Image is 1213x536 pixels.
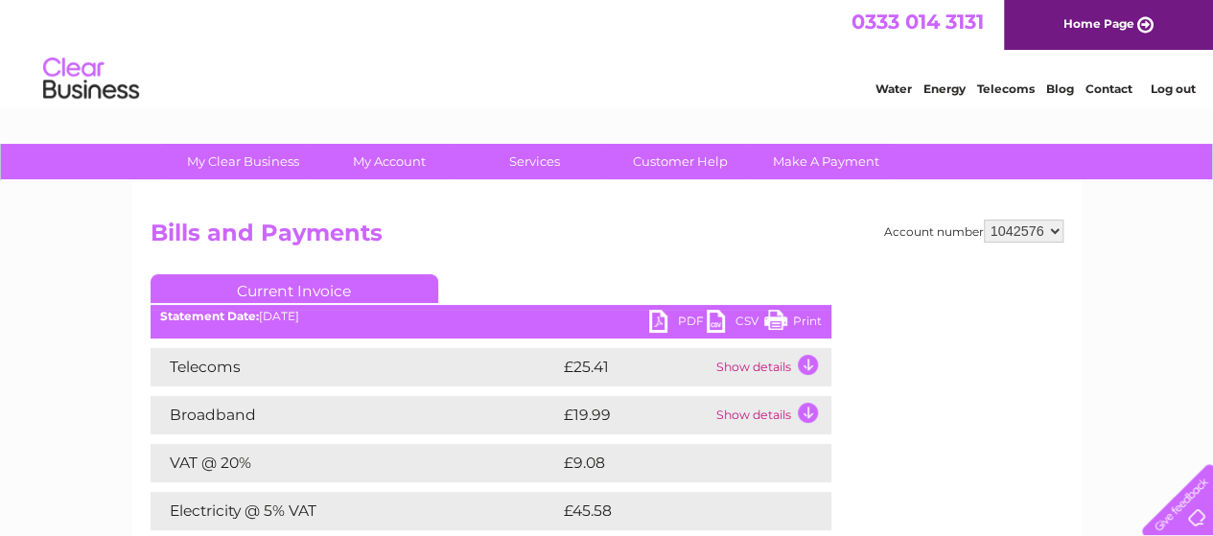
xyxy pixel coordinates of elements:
td: VAT @ 20% [151,444,559,482]
a: Energy [923,82,966,96]
a: Make A Payment [747,144,905,179]
a: Current Invoice [151,274,438,303]
b: Statement Date: [160,309,259,323]
td: £25.41 [559,348,711,386]
a: My Account [310,144,468,179]
td: Show details [711,348,831,386]
a: Water [875,82,912,96]
a: CSV [707,310,764,338]
a: Telecoms [977,82,1035,96]
div: Account number [884,220,1063,243]
a: Contact [1085,82,1132,96]
a: Blog [1046,82,1074,96]
td: Broadband [151,396,559,434]
div: Clear Business is a trading name of Verastar Limited (registered in [GEOGRAPHIC_DATA] No. 3667643... [154,11,1061,93]
td: £45.58 [559,492,792,530]
td: Show details [711,396,831,434]
td: Telecoms [151,348,559,386]
a: 0333 014 3131 [851,10,984,34]
td: £9.08 [559,444,788,482]
a: My Clear Business [164,144,322,179]
img: logo.png [42,50,140,108]
a: Log out [1150,82,1195,96]
td: £19.99 [559,396,711,434]
a: Services [455,144,614,179]
h2: Bills and Payments [151,220,1063,256]
div: [DATE] [151,310,831,323]
td: Electricity @ 5% VAT [151,492,559,530]
a: PDF [649,310,707,338]
a: Customer Help [601,144,759,179]
a: Print [764,310,822,338]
